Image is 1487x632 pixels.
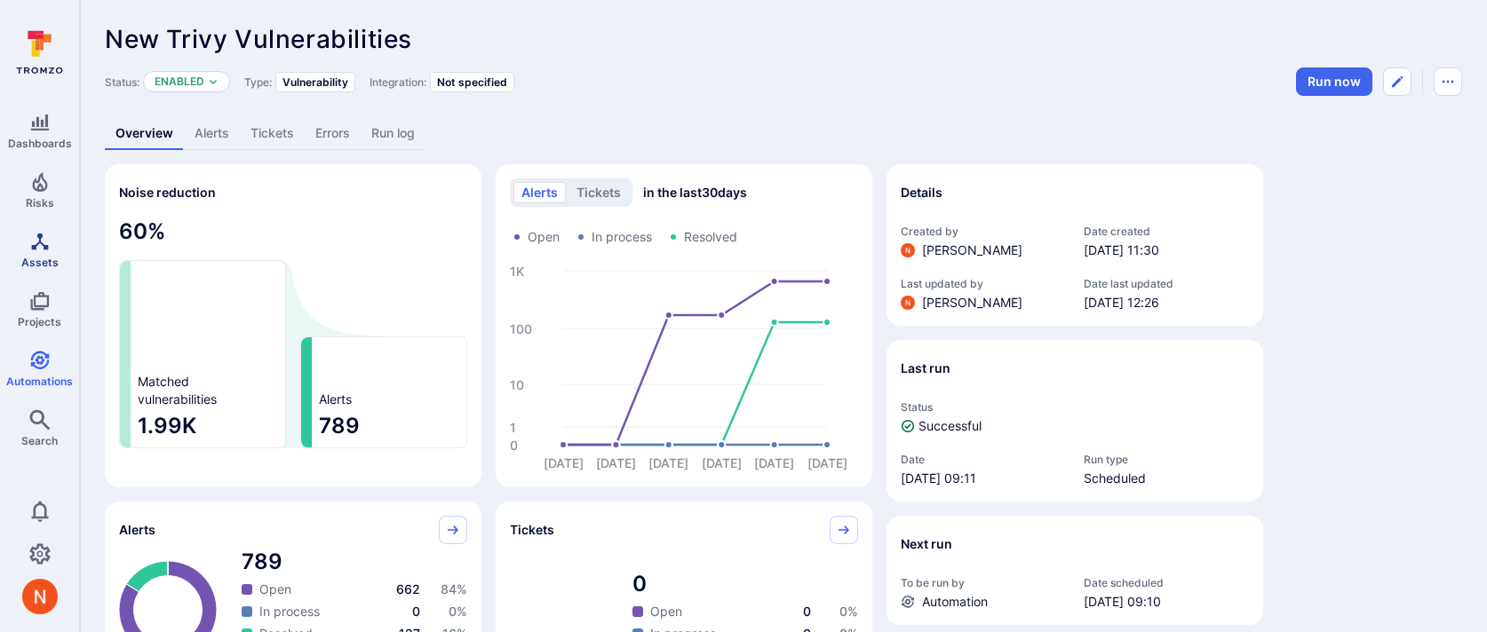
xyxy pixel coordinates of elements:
text: 0 [510,438,518,453]
span: 0 % [839,604,858,619]
text: [DATE] [544,455,584,470]
span: [DATE] 12:26 [1084,294,1249,312]
text: [DATE] [648,455,688,470]
span: 789 [319,412,459,440]
section: Next run widget [887,516,1263,625]
span: Open [528,228,560,246]
span: in the last 30 days [643,184,747,201]
span: In process [259,603,320,620]
span: Date created [1084,225,1249,238]
span: Open [259,581,291,598]
a: Run log [361,117,425,150]
text: 10 [510,377,524,392]
a: Tickets [240,117,305,150]
img: ACg8ocIprwjrgDQnDsNSk9Ghn5p5-B8DpAKWoJ5Gi9syOE4K59tr4Q=s96-c [901,296,915,310]
div: Automation tabs [105,117,1462,150]
span: In process [592,228,652,246]
span: Search [21,434,58,447]
a: Errors [305,117,361,150]
span: [DATE] 09:10 [1084,593,1249,611]
span: total [242,548,467,576]
text: 100 [510,321,532,336]
img: ACg8ocIprwjrgDQnDsNSk9Ghn5p5-B8DpAKWoJ5Gi9syOE4K59tr4Q=s96-c [22,579,58,614]
text: [DATE] [596,455,636,470]
span: Automation [922,593,988,611]
span: Alerts [119,521,155,539]
span: 0 [803,604,811,619]
text: [DATE] [702,455,742,470]
span: 84 % [441,581,467,596]
button: Enabled [155,75,204,89]
span: Alerts [319,391,352,408]
span: To be run by [901,576,1066,589]
button: tickets [569,182,629,203]
span: Run type [1084,453,1249,466]
span: Successful [918,417,982,435]
span: Last updated by [901,277,1066,290]
button: Run automation [1296,67,1372,96]
span: Resolved [684,228,737,246]
span: [PERSON_NAME] [922,241,1022,259]
span: Tickets [510,521,554,539]
div: Neeren Patki [901,243,915,257]
span: 1.99K [138,412,278,440]
span: Not specified [437,75,507,89]
span: 60 % [119,217,467,246]
span: Date [901,453,1066,466]
span: Assets [21,256,59,269]
span: Noise reduction [119,185,216,200]
span: Created by [901,225,1066,238]
span: Scheduled [1084,470,1249,487]
a: Alerts [184,117,240,150]
button: Expand dropdown [208,76,219,87]
section: Details widget [887,164,1263,326]
text: 1K [510,264,524,279]
button: Automation menu [1434,67,1462,96]
div: Vulnerability [275,72,355,92]
span: [DATE] 11:30 [1084,241,1249,259]
button: alerts [513,182,566,203]
span: Matched vulnerabilities [138,373,217,408]
div: Neeren Patki [901,296,915,310]
span: total [632,570,858,598]
span: Automations [6,375,73,388]
span: Status: [105,75,139,89]
section: Last run widget [887,340,1263,502]
span: Status [901,400,1249,414]
img: ACg8ocIprwjrgDQnDsNSk9Ghn5p5-B8DpAKWoJ5Gi9syOE4K59tr4Q=s96-c [901,243,915,257]
span: Dashboards [8,137,72,150]
div: Alerts/Tickets trend [496,164,872,487]
h2: Last run [901,359,950,377]
span: 662 [396,581,420,596]
span: 0 % [449,604,467,619]
span: 0 [412,604,420,619]
span: Risks [26,196,54,209]
span: Integration: [370,75,426,89]
h2: Next run [901,535,952,553]
div: Neeren Patki [22,579,58,614]
span: Projects [18,315,61,328]
a: Overview [105,117,184,150]
span: [PERSON_NAME] [922,294,1022,312]
span: Date scheduled [1084,576,1249,589]
span: Date last updated [1084,277,1249,290]
span: [DATE] 09:11 [901,470,1066,487]
span: New Trivy Vulnerabilities [105,24,412,54]
text: [DATE] [754,455,794,470]
span: Open [650,603,682,620]
text: 1 [510,420,516,435]
h2: Details [901,184,942,201]
span: Type: [244,75,272,89]
button: Edit automation [1383,67,1411,96]
text: [DATE] [807,455,847,470]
